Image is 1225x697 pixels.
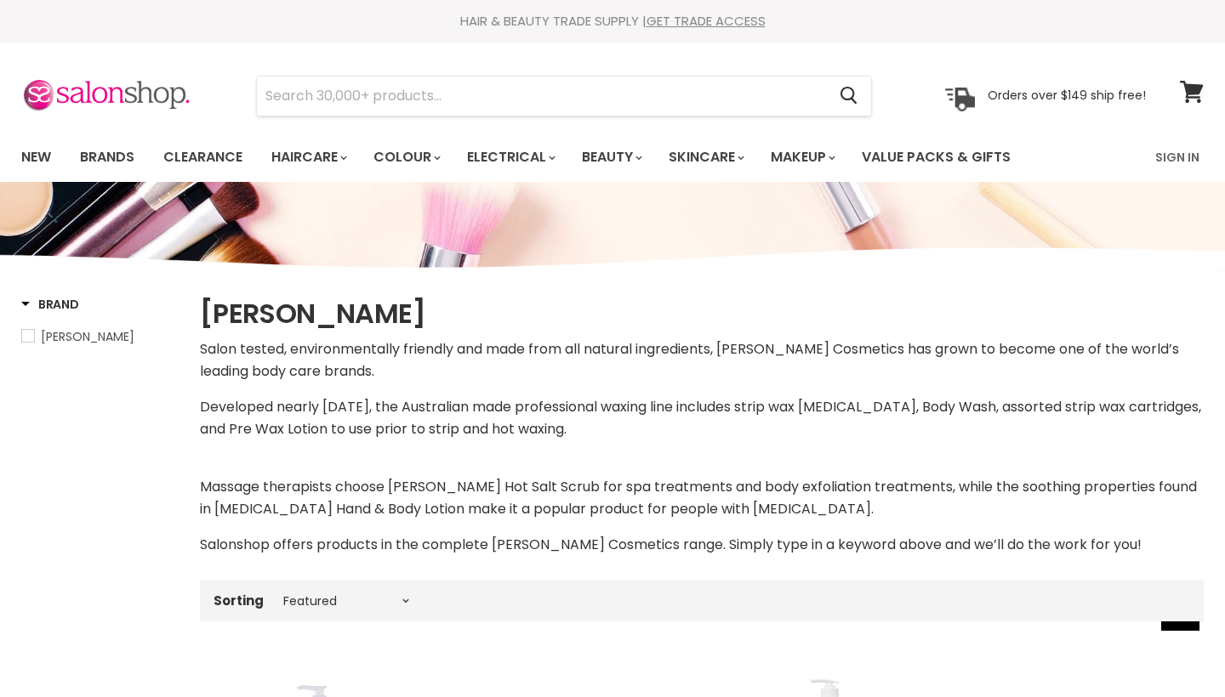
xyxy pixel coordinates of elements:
ul: Main menu [9,133,1085,182]
label: Sorting [214,593,264,608]
h3: Brand [21,296,79,313]
a: Clearance [151,139,255,175]
a: Skincare [656,139,755,175]
p: Orders over $149 ship free! [988,88,1146,103]
a: Electrical [454,139,566,175]
span: [PERSON_NAME] [41,328,134,345]
p: Massage therapists choose [PERSON_NAME] Hot Salt Scrub for spa treatments and body exfoliation tr... [200,476,1204,520]
a: Beauty [569,139,652,175]
p: Salon tested, environmentally friendly and made from all natural ingredients, [PERSON_NAME] Cosme... [200,338,1204,382]
button: Search [826,76,871,116]
a: Value Packs & Gifts [849,139,1023,175]
a: Brands [67,139,147,175]
h1: [PERSON_NAME] [200,296,1204,331]
a: Mancine [21,327,179,346]
a: Colour [361,139,451,175]
a: Haircare [259,139,357,175]
form: Product [256,76,872,116]
input: Search [257,76,826,116]
a: GET TRADE ACCESS [647,12,766,30]
a: Makeup [758,139,846,175]
a: New [9,139,64,175]
div: Developed nearly [DATE], the Australian made professional waxing line includes strip wax [MEDICAL... [200,338,1204,556]
a: Sign In [1145,139,1210,175]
